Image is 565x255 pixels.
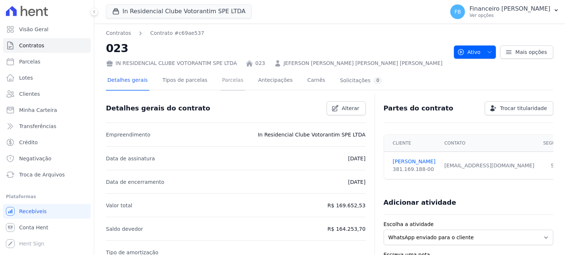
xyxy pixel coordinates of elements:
[106,4,252,18] button: In Residencial Clube Votorantim SPE LTDA
[485,101,553,115] a: Trocar titularidade
[500,105,547,112] span: Trocar titularidade
[3,167,91,182] a: Troca de Arquivos
[327,101,366,115] a: Alterar
[454,9,461,14] span: FB
[106,154,155,163] p: Data de assinatura
[457,45,481,59] span: Ativo
[106,225,143,233] p: Saldo devedor
[469,12,550,18] p: Ver opções
[106,178,164,186] p: Data de encerramento
[469,5,550,12] p: Financeiro [PERSON_NAME]
[106,71,149,91] a: Detalhes gerais
[327,225,365,233] p: R$ 164.253,70
[106,59,237,67] div: IN RESIDENCIAL CLUBE VOTORANTIM SPE LTDA
[440,135,539,152] th: Contato
[384,198,456,207] h3: Adicionar atividade
[384,221,553,228] label: Escolha a atividade
[106,201,132,210] p: Valor total
[19,224,48,231] span: Conta Hent
[3,204,91,219] a: Recebíveis
[19,123,56,130] span: Transferências
[444,1,565,22] button: FB Financeiro [PERSON_NAME] Ver opções
[3,135,91,150] a: Crédito
[19,42,44,49] span: Contratos
[3,38,91,53] a: Contratos
[19,139,38,146] span: Crédito
[500,45,553,59] a: Mais opções
[106,29,204,37] nav: Breadcrumb
[384,104,454,113] h3: Partes do contrato
[19,106,57,114] span: Minha Carteira
[255,59,265,67] a: 023
[106,29,131,37] a: Contratos
[284,59,443,67] a: JEFERSON [PERSON_NAME] [PERSON_NAME] [PERSON_NAME]
[19,155,51,162] span: Negativação
[3,220,91,235] a: Conta Hent
[19,208,47,215] span: Recebíveis
[150,29,204,37] a: Contrato #c69ae537
[342,105,359,112] span: Alterar
[340,77,382,84] div: Solicitações
[515,48,547,56] span: Mais opções
[106,104,210,113] h3: Detalhes gerais do contrato
[257,71,294,91] a: Antecipações
[106,40,448,57] h2: 023
[19,58,40,65] span: Parcelas
[19,171,65,178] span: Troca de Arquivos
[338,71,384,91] a: Solicitações0
[348,178,365,186] p: [DATE]
[3,103,91,117] a: Minha Carteira
[19,26,49,33] span: Visão Geral
[306,71,327,91] a: Carnês
[106,29,448,37] nav: Breadcrumb
[161,71,209,91] a: Tipos de parcelas
[3,54,91,69] a: Parcelas
[3,119,91,134] a: Transferências
[3,151,91,166] a: Negativação
[258,130,366,139] p: In Residencial Clube Votorantim SPE LTDA
[19,90,40,98] span: Clientes
[348,154,365,163] p: [DATE]
[221,71,245,91] a: Parcelas
[3,70,91,85] a: Lotes
[106,130,150,139] p: Empreendimento
[3,22,91,37] a: Visão Geral
[384,135,440,152] th: Cliente
[6,192,88,201] div: Plataformas
[19,74,33,81] span: Lotes
[393,158,436,165] a: [PERSON_NAME]
[444,162,534,170] div: [EMAIL_ADDRESS][DOMAIN_NAME]
[373,77,382,84] div: 0
[454,45,496,59] button: Ativo
[327,201,365,210] p: R$ 169.652,53
[393,165,436,173] div: 381.169.188-00
[3,87,91,101] a: Clientes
